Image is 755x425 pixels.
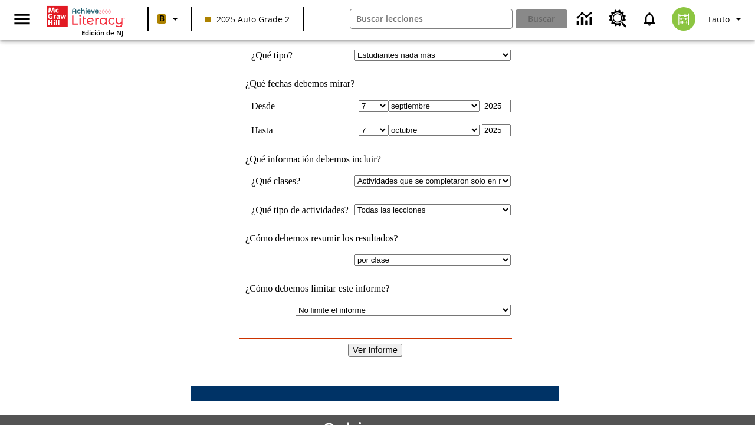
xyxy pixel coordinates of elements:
[707,13,730,25] span: Tauto
[672,7,695,31] img: avatar image
[239,154,511,165] td: ¿Qué información debemos incluir?
[251,50,349,61] td: ¿Qué tipo?
[665,4,703,34] button: Escoja un nuevo avatar
[251,204,349,215] td: ¿Qué tipo de actividades?
[5,2,40,37] button: Abrir el menú lateral
[47,4,123,37] div: Portada
[239,283,511,294] td: ¿Cómo debemos limitar este informe?
[602,3,634,35] a: Centro de recursos, Se abrirá en una pestaña nueva.
[81,28,123,37] span: Edición de NJ
[251,175,349,187] td: ¿Qué clases?
[205,13,290,25] span: 2025 Auto Grade 2
[159,11,165,26] span: B
[703,8,750,30] button: Perfil/Configuración
[251,124,349,136] td: Hasta
[350,9,513,28] input: Buscar campo
[348,344,402,357] input: Ver Informe
[239,233,511,244] td: ¿Cómo debemos resumir los resultados?
[251,100,349,112] td: Desde
[634,4,665,34] a: Notificaciones
[152,8,187,30] button: Boost El color de la clase es anaranjado claro. Cambiar el color de la clase.
[239,79,511,89] td: ¿Qué fechas debemos mirar?
[570,3,602,35] a: Centro de información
